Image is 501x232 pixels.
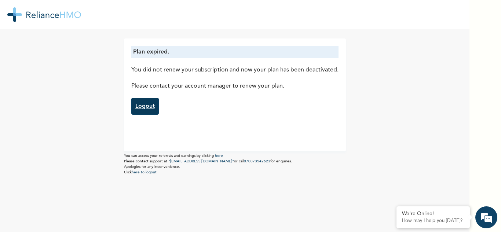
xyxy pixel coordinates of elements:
a: 070073542623 [244,159,270,163]
p: Plan expired. [133,48,337,56]
p: You did not renew your subscription and now your plan has been deactivated. [131,66,339,74]
p: You can access your referrals and earnings by clicking [124,153,346,159]
p: Please contact support at or call for enquires. Apologies for any inconvenience. [124,159,346,170]
p: Click [124,170,346,175]
img: RelianceHMO [7,7,81,22]
a: here [215,154,223,158]
p: How may I help you today? [402,218,464,224]
a: Logout [131,98,159,115]
p: Please contact your account manager to renew your plan. [131,82,339,91]
div: We're Online! [402,211,464,217]
a: here to logout [132,170,157,174]
a: "[EMAIL_ADDRESS][DOMAIN_NAME]" [168,159,234,163]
